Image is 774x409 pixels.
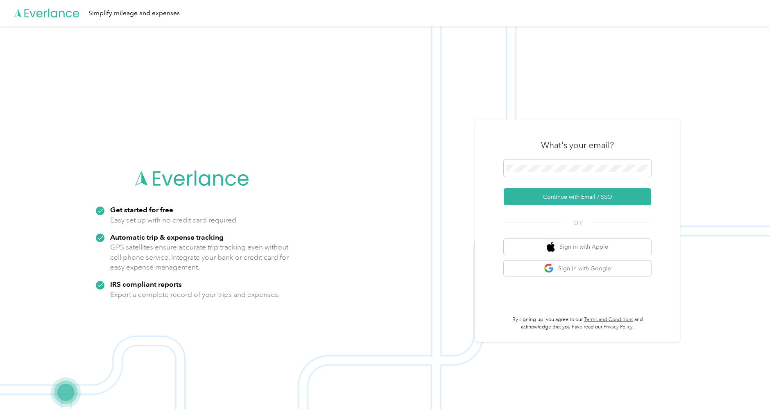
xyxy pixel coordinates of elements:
[504,188,651,205] button: Continue with Email / SSO
[110,205,173,214] strong: Get started for free
[547,242,555,252] img: apple logo
[110,290,280,300] p: Export a complete record of your trips and expenses.
[110,242,289,272] p: GPS satellites ensure accurate trip tracking even without cell phone service. Integrate your bank...
[544,263,554,274] img: google logo
[541,139,614,151] h3: What's your email?
[88,8,180,18] div: Simplify mileage and expenses
[584,317,633,323] a: Terms and Conditions
[604,324,633,330] a: Privacy Policy
[504,261,651,276] button: google logoSign in with Google
[563,219,592,227] span: OR
[110,280,182,288] strong: IRS compliant reports
[504,239,651,255] button: apple logoSign in with Apple
[504,316,651,330] p: By signing up, you agree to our and acknowledge that you have read our .
[110,233,224,241] strong: Automatic trip & expense tracking
[110,215,236,225] p: Easy set up with no credit card required
[728,363,774,409] iframe: Everlance-gr Chat Button Frame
